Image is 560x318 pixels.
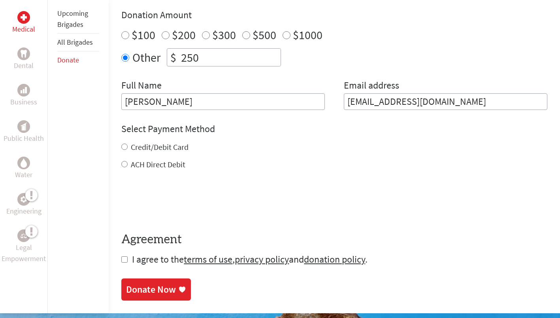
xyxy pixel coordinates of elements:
img: Water [21,159,27,168]
img: Legal Empowerment [21,233,27,238]
label: Email address [344,79,399,93]
div: Legal Empowerment [17,229,30,242]
label: $200 [172,27,196,42]
a: BusinessBusiness [10,84,37,108]
label: Full Name [121,79,162,93]
h4: Donation Amount [121,9,547,21]
p: Water [15,169,32,180]
a: DentalDental [14,47,34,71]
li: Donate [57,51,99,69]
a: Donate [57,55,79,64]
div: Donate Now [126,283,176,296]
a: All Brigades [57,38,93,47]
label: ACH Direct Debit [131,159,185,169]
iframe: reCAPTCHA [121,186,241,217]
p: Legal Empowerment [2,242,46,264]
p: Engineering [6,206,41,217]
input: Enter Full Name [121,93,325,110]
p: Dental [14,60,34,71]
div: Public Health [17,120,30,133]
a: MedicalMedical [12,11,35,35]
a: Legal EmpowermentLegal Empowerment [2,229,46,264]
label: $300 [212,27,236,42]
li: All Brigades [57,34,99,51]
a: EngineeringEngineering [6,193,41,217]
label: $1000 [293,27,322,42]
a: terms of use [184,253,232,265]
a: privacy policy [235,253,289,265]
img: Medical [21,14,27,21]
img: Dental [21,50,27,58]
label: $100 [132,27,155,42]
p: Business [10,97,37,108]
input: Enter Amount [179,49,281,66]
a: WaterWater [15,157,32,180]
h4: Select Payment Method [121,123,547,135]
label: Other [132,48,160,66]
label: Credit/Debit Card [131,142,189,152]
div: Business [17,84,30,97]
a: Public HealthPublic Health [4,120,44,144]
div: Medical [17,11,30,24]
li: Upcoming Brigades [57,5,99,34]
img: Business [21,87,27,93]
div: Dental [17,47,30,60]
h4: Agreement [121,233,547,247]
p: Public Health [4,133,44,144]
img: Engineering [21,196,27,203]
label: $500 [253,27,276,42]
span: I agree to the , and . [132,253,368,265]
a: donation policy [304,253,365,265]
div: Water [17,157,30,169]
a: Donate Now [121,278,191,301]
input: Your Email [344,93,547,110]
img: Public Health [21,123,27,131]
a: Upcoming Brigades [57,9,88,29]
p: Medical [12,24,35,35]
div: $ [167,49,179,66]
div: Engineering [17,193,30,206]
